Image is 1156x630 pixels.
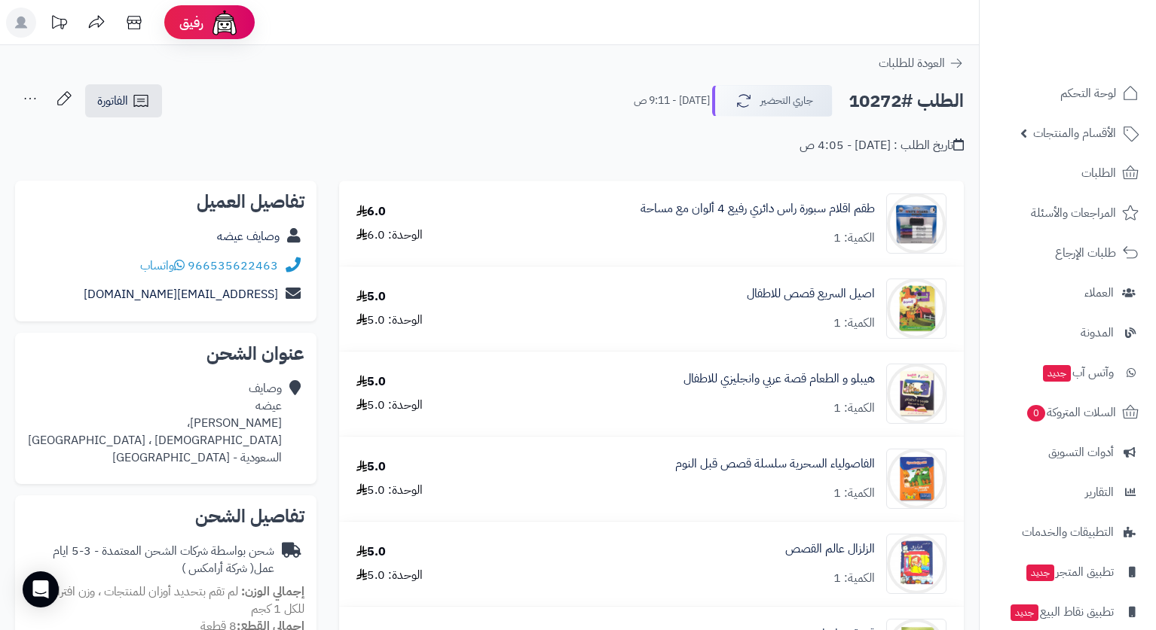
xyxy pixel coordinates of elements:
span: تطبيق المتجر [1025,562,1114,583]
a: التقارير [989,474,1147,510]
span: التقارير [1085,482,1114,503]
h2: تفاصيل الشحن [27,507,304,525]
div: الكمية: 1 [833,315,875,332]
span: التطبيقات والخدمات [1022,522,1114,543]
a: تطبيق نقاط البيعجديد [989,594,1147,630]
div: تاريخ الطلب : [DATE] - 4:05 ص [800,137,964,154]
div: 5.0 [356,288,386,306]
span: السلات المتروكة [1026,402,1116,423]
span: العودة للطلبات [879,54,945,72]
span: ( شركة أرامكس ) [182,559,254,577]
div: وصايف عيضه [PERSON_NAME]، [DEMOGRAPHIC_DATA] ، [GEOGRAPHIC_DATA] السعودية - [GEOGRAPHIC_DATA] [28,380,282,466]
img: ai-face.png [209,8,240,38]
a: المراجعات والأسئلة [989,195,1147,231]
span: لم تقم بتحديد أوزان للمنتجات ، وزن افتراضي للكل 1 كجم [40,583,304,618]
a: السلات المتروكة0 [989,394,1147,431]
span: وآتس آب [1041,362,1114,383]
span: جديد [1043,365,1071,382]
span: جديد [1026,565,1054,581]
a: المدونة [989,315,1147,351]
span: 0 [1027,405,1046,422]
h2: تفاصيل العميل [27,193,304,211]
a: الزلزال عالم القصص [785,540,875,558]
a: العملاء [989,275,1147,311]
div: الوحدة: 5.0 [356,567,423,584]
span: المراجعات والأسئلة [1031,202,1116,224]
a: وصايف عيضه [217,227,280,245]
div: الوحدة: 5.0 [356,482,423,499]
div: الوحدة: 6.0 [356,227,423,244]
a: طلبات الإرجاع [989,235,1147,271]
a: تطبيق المتجرجديد [989,554,1147,590]
div: 6.0 [356,203,386,221]
div: شحن بواسطة شركات الشحن المعتمدة - 3-5 ايام عمل [27,543,274,577]
div: الكمية: 1 [833,230,875,247]
a: اصيل السريع قصص للاطفال [747,285,875,303]
a: الفاتورة [85,84,162,117]
span: الطلبات [1081,163,1116,184]
span: العملاء [1084,282,1114,303]
a: الطلبات [989,155,1147,191]
a: 966535622463 [188,257,278,275]
a: الفاصولياء السحرية سلسلة قصص قبل النوم [675,455,875,473]
a: واتساب [140,257,185,275]
img: b7c85d82-090f-4303-929e-30521905623c-90x90.jpeg [887,278,946,339]
div: الكمية: 1 [833,400,875,417]
small: [DATE] - 9:11 ص [634,93,710,108]
div: 5.0 [356,543,386,561]
span: لوحة التحكم [1060,83,1116,104]
span: الفاتورة [97,92,128,110]
img: logo-2.png [1054,33,1142,65]
span: جديد [1011,604,1038,621]
div: الكمية: 1 [833,485,875,502]
a: وآتس آبجديد [989,355,1147,391]
a: [EMAIL_ADDRESS][DOMAIN_NAME] [84,285,278,303]
a: طقم اقلام سبورة راس دائري رفيع 4 ألوان مع مساحة [641,200,875,218]
a: العودة للطلبات [879,54,964,72]
img: b06c020c-8032-4d4e-9ccb-6ad15617d9cd-90x90.jpeg [887,364,946,424]
a: هيبلو و الطعام قصة عربي وانجليزي للاطفال [684,370,875,388]
img: ca79c315-b2ae-4dfb-b20b-706da3b912c0-removebg-preview%20(1)-90x90.jpg [887,534,946,594]
img: 732027e8-9f06-4f02-adeb-13836594d108-90x90.jpeg [887,449,946,509]
div: الكمية: 1 [833,570,875,587]
div: الوحدة: 5.0 [356,312,423,329]
h2: الطلب #10272 [849,86,964,117]
span: أدوات التسويق [1048,442,1114,463]
span: طلبات الإرجاع [1055,242,1116,263]
div: الوحدة: 5.0 [356,397,423,414]
div: 5.0 [356,458,386,476]
div: Open Intercom Messenger [23,571,59,607]
strong: إجمالي الوزن: [241,583,304,601]
div: 5.0 [356,373,386,391]
a: تحديثات المنصة [40,8,78,41]
span: الأقسام والمنتجات [1033,123,1116,144]
img: WhatsApp%20Image%202020-06-09%20at%2000.21.51-90x90.jpeg [887,193,946,254]
a: لوحة التحكم [989,75,1147,111]
span: المدونة [1081,322,1114,343]
h2: عنوان الشحن [27,345,304,363]
button: جاري التحضير [712,85,833,117]
span: رفيق [179,14,203,32]
span: تطبيق نقاط البيع [1009,601,1114,622]
a: التطبيقات والخدمات [989,514,1147,550]
a: أدوات التسويق [989,434,1147,470]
